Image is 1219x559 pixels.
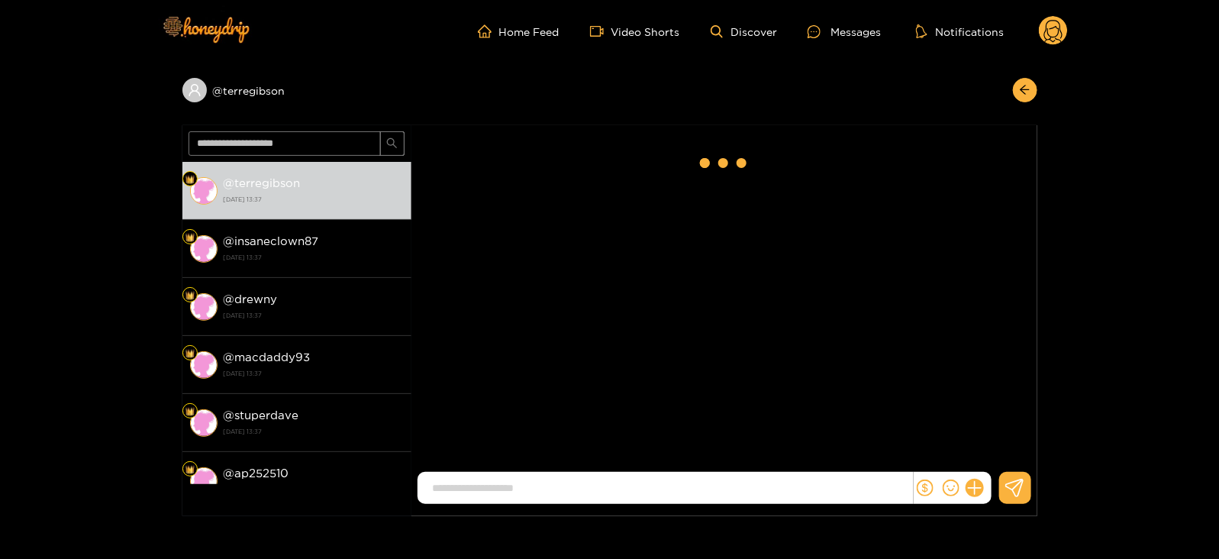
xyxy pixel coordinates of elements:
[224,409,299,422] strong: @ stuperdave
[943,480,959,496] span: smile
[185,291,195,300] img: Fan Level
[1013,78,1037,102] button: arrow-left
[224,367,404,380] strong: [DATE] 13:37
[190,235,218,263] img: conversation
[188,83,202,97] span: user
[185,465,195,474] img: Fan Level
[224,292,278,305] strong: @ drewny
[190,177,218,205] img: conversation
[185,175,195,184] img: Fan Level
[478,24,560,38] a: Home Feed
[590,24,611,38] span: video-camera
[185,349,195,358] img: Fan Level
[590,24,680,38] a: Video Shorts
[224,483,404,496] strong: [DATE] 13:37
[190,467,218,495] img: conversation
[224,351,311,364] strong: @ macdaddy93
[185,407,195,416] img: Fan Level
[190,351,218,379] img: conversation
[224,467,289,480] strong: @ ap252510
[1019,84,1030,97] span: arrow-left
[224,250,404,264] strong: [DATE] 13:37
[224,309,404,322] strong: [DATE] 13:37
[711,25,777,38] a: Discover
[914,477,937,499] button: dollar
[182,78,411,102] div: @terregibson
[224,176,301,189] strong: @ terregibson
[224,425,404,438] strong: [DATE] 13:37
[190,293,218,321] img: conversation
[380,131,405,156] button: search
[224,192,404,206] strong: [DATE] 13:37
[190,409,218,437] img: conversation
[808,23,881,40] div: Messages
[224,234,319,247] strong: @ insaneclown87
[917,480,934,496] span: dollar
[185,233,195,242] img: Fan Level
[911,24,1008,39] button: Notifications
[386,137,398,150] span: search
[478,24,499,38] span: home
